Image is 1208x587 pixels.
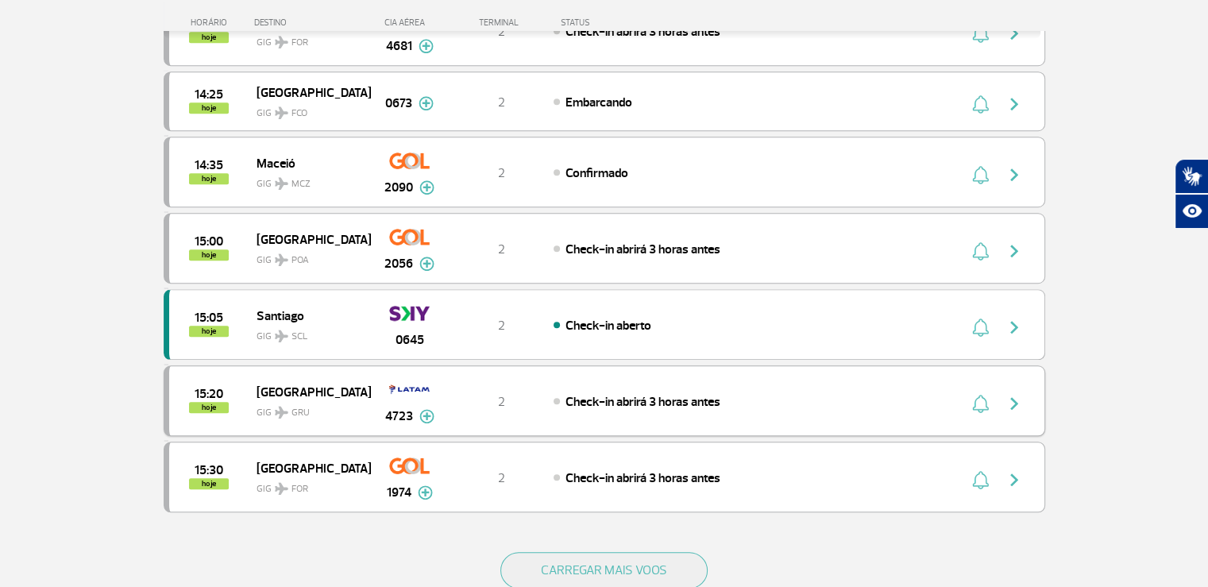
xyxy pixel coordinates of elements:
[1005,165,1024,184] img: seta-direita-painel-voo.svg
[370,17,450,28] div: CIA AÉREA
[498,95,505,110] span: 2
[189,478,229,489] span: hoje
[257,153,358,173] span: Maceió
[257,397,358,420] span: GIG
[257,381,358,402] span: [GEOGRAPHIC_DATA]
[565,394,720,410] span: Check-in abrirá 3 horas antes
[168,17,255,28] div: HORÁRIO
[553,17,682,28] div: STATUS
[419,180,434,195] img: mais-info-painel-voo.svg
[257,82,358,102] span: [GEOGRAPHIC_DATA]
[195,236,223,247] span: 2025-09-26 15:00:00
[498,165,505,181] span: 2
[291,253,309,268] span: POA
[972,318,989,337] img: sino-painel-voo.svg
[1005,318,1024,337] img: seta-direita-painel-voo.svg
[385,94,412,113] span: 0673
[450,17,553,28] div: TERMINAL
[419,39,434,53] img: mais-info-painel-voo.svg
[195,312,223,323] span: 2025-09-26 15:05:00
[189,249,229,261] span: hoje
[291,36,308,50] span: FOR
[195,465,223,476] span: 2025-09-26 15:30:00
[972,394,989,413] img: sino-painel-voo.svg
[257,229,358,249] span: [GEOGRAPHIC_DATA]
[257,245,358,268] span: GIG
[1175,194,1208,229] button: Abrir recursos assistivos.
[189,402,229,413] span: hoje
[195,89,223,100] span: 2025-09-26 14:25:00
[257,458,358,478] span: [GEOGRAPHIC_DATA]
[275,406,288,419] img: destiny_airplane.svg
[498,318,505,334] span: 2
[1005,394,1024,413] img: seta-direita-painel-voo.svg
[189,102,229,114] span: hoje
[275,106,288,119] img: destiny_airplane.svg
[257,98,358,121] span: GIG
[419,409,434,423] img: mais-info-painel-voo.svg
[419,96,434,110] img: mais-info-painel-voo.svg
[498,394,505,410] span: 2
[972,95,989,114] img: sino-painel-voo.svg
[291,406,310,420] span: GRU
[565,241,720,257] span: Check-in abrirá 3 horas antes
[275,253,288,266] img: destiny_airplane.svg
[396,330,424,349] span: 0645
[257,168,358,191] span: GIG
[257,321,358,344] span: GIG
[291,330,307,344] span: SCL
[291,482,308,496] span: FOR
[384,178,413,197] span: 2090
[1005,470,1024,489] img: seta-direita-painel-voo.svg
[565,318,651,334] span: Check-in aberto
[419,257,434,271] img: mais-info-painel-voo.svg
[275,177,288,190] img: destiny_airplane.svg
[195,388,223,400] span: 2025-09-26 15:20:00
[1175,159,1208,229] div: Plugin de acessibilidade da Hand Talk.
[291,106,307,121] span: FCO
[291,177,311,191] span: MCZ
[1175,159,1208,194] button: Abrir tradutor de língua de sinais.
[1005,95,1024,114] img: seta-direita-painel-voo.svg
[418,485,433,500] img: mais-info-painel-voo.svg
[565,24,720,40] span: Check-in abrirá 3 horas antes
[1005,241,1024,261] img: seta-direita-painel-voo.svg
[189,326,229,337] span: hoje
[257,305,358,326] span: Santiago
[498,241,505,257] span: 2
[189,173,229,184] span: hoje
[565,165,628,181] span: Confirmado
[387,483,411,502] span: 1974
[565,470,720,486] span: Check-in abrirá 3 horas antes
[254,17,370,28] div: DESTINO
[386,37,412,56] span: 4681
[972,165,989,184] img: sino-painel-voo.svg
[275,36,288,48] img: destiny_airplane.svg
[257,473,358,496] span: GIG
[384,254,413,273] span: 2056
[565,95,632,110] span: Embarcando
[972,470,989,489] img: sino-painel-voo.svg
[275,482,288,495] img: destiny_airplane.svg
[972,241,989,261] img: sino-painel-voo.svg
[498,24,505,40] span: 2
[275,330,288,342] img: destiny_airplane.svg
[195,160,223,171] span: 2025-09-26 14:35:00
[385,407,413,426] span: 4723
[498,470,505,486] span: 2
